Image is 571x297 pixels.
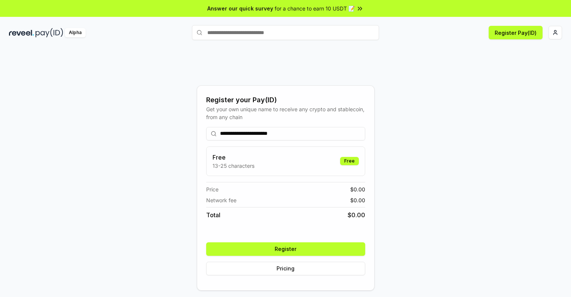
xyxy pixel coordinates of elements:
[489,26,543,39] button: Register Pay(ID)
[350,196,365,204] span: $ 0.00
[350,185,365,193] span: $ 0.00
[207,4,273,12] span: Answer our quick survey
[206,95,365,105] div: Register your Pay(ID)
[206,262,365,275] button: Pricing
[213,162,254,170] p: 13-25 characters
[206,196,236,204] span: Network fee
[348,210,365,219] span: $ 0.00
[36,28,63,37] img: pay_id
[275,4,355,12] span: for a chance to earn 10 USDT 📝
[206,242,365,256] button: Register
[206,210,220,219] span: Total
[206,185,219,193] span: Price
[213,153,254,162] h3: Free
[340,157,359,165] div: Free
[206,105,365,121] div: Get your own unique name to receive any crypto and stablecoin, from any chain
[9,28,34,37] img: reveel_dark
[65,28,86,37] div: Alpha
